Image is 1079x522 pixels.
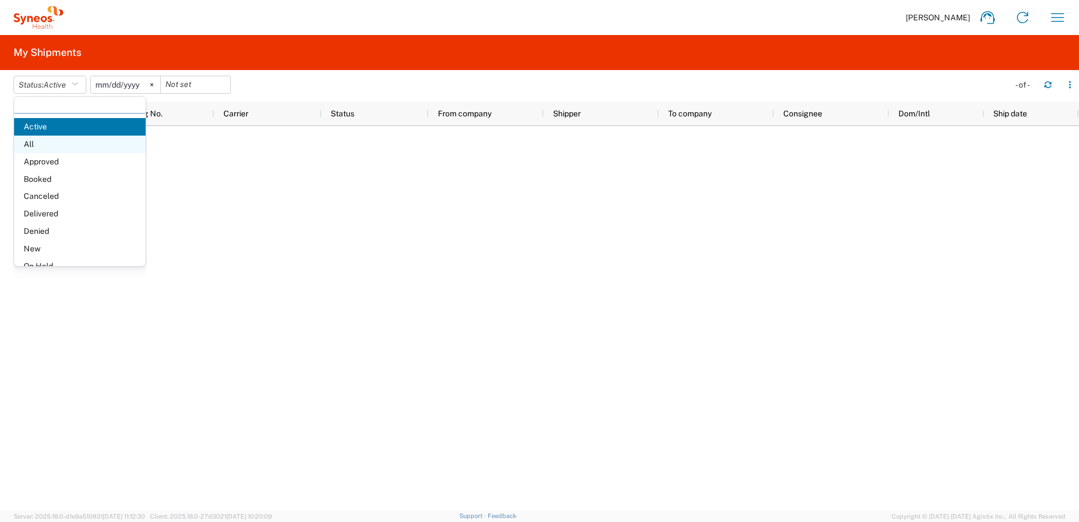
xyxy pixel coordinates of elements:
span: Delivered [14,205,146,223]
span: [DATE] 10:20:09 [226,513,272,520]
span: Server: 2025.18.0-d1e9a510831 [14,513,145,520]
span: Active [14,118,146,136]
span: Active [43,80,66,89]
a: Support [459,512,488,519]
span: All [14,136,146,153]
span: Client: 2025.18.0-27d3021 [150,513,272,520]
span: Ship date [993,109,1027,118]
span: To company [668,109,712,118]
span: Consignee [783,109,822,118]
span: Shipper [553,109,581,118]
span: Canceled [14,188,146,205]
a: Feedback [488,512,516,519]
input: Not set [91,76,160,93]
div: - of - [1015,80,1035,90]
span: Status [331,109,354,118]
span: Copyright © [DATE]-[DATE] Agistix Inc., All Rights Reserved [892,511,1065,521]
button: Status:Active [14,76,86,94]
span: On Hold [14,258,146,275]
span: Approved [14,153,146,171]
span: Carrier [223,109,248,118]
span: Booked [14,171,146,188]
input: Not set [161,76,230,93]
span: [PERSON_NAME] [906,12,970,23]
span: Dom/Intl [898,109,930,118]
span: New [14,240,146,258]
span: [DATE] 11:12:30 [103,513,145,520]
h2: My Shipments [14,46,81,59]
span: Denied [14,223,146,240]
span: From company [438,109,492,118]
